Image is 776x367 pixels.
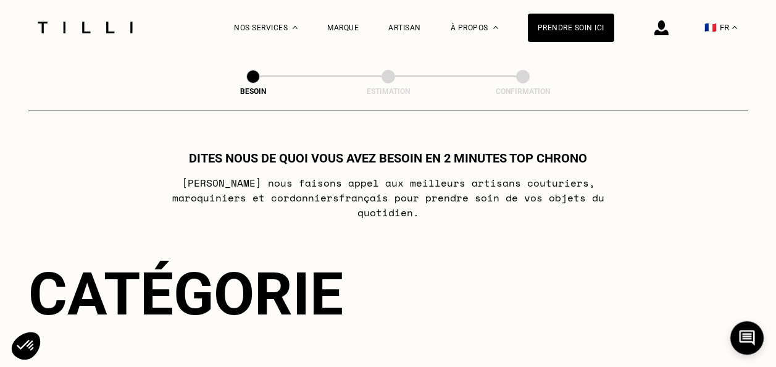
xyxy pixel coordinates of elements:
div: Catégorie [28,259,748,329]
span: 🇫🇷 [704,22,717,33]
div: Estimation [327,87,450,96]
img: Menu déroulant [293,26,298,29]
div: Besoin [191,87,315,96]
a: Prendre soin ici [528,14,614,42]
img: menu déroulant [732,26,737,29]
img: icône connexion [654,20,669,35]
a: Artisan [388,23,421,32]
div: Confirmation [461,87,585,96]
h1: Dites nous de quoi vous avez besoin en 2 minutes top chrono [189,151,587,166]
img: Logo du service de couturière Tilli [33,22,137,33]
img: Menu déroulant à propos [493,26,498,29]
p: [PERSON_NAME] nous faisons appel aux meilleurs artisans couturiers , maroquiniers et cordonniers ... [143,175,633,220]
a: Marque [327,23,359,32]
